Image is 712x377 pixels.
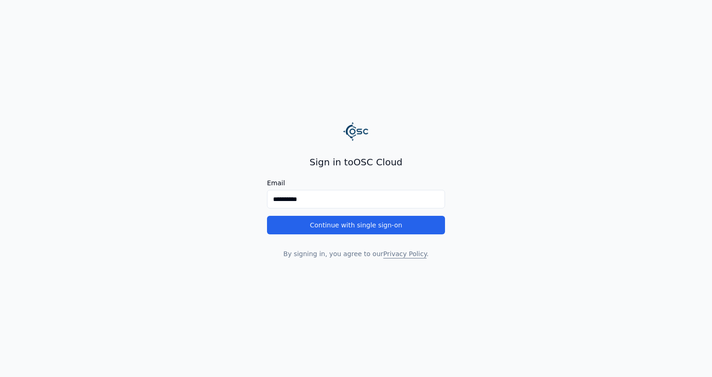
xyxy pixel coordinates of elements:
p: By signing in, you agree to our . [267,249,445,258]
a: Privacy Policy [383,250,426,258]
label: Email [267,180,445,186]
img: Logo [343,119,369,145]
h2: Sign in to OSC Cloud [267,156,445,169]
button: Continue with single sign-on [267,216,445,234]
